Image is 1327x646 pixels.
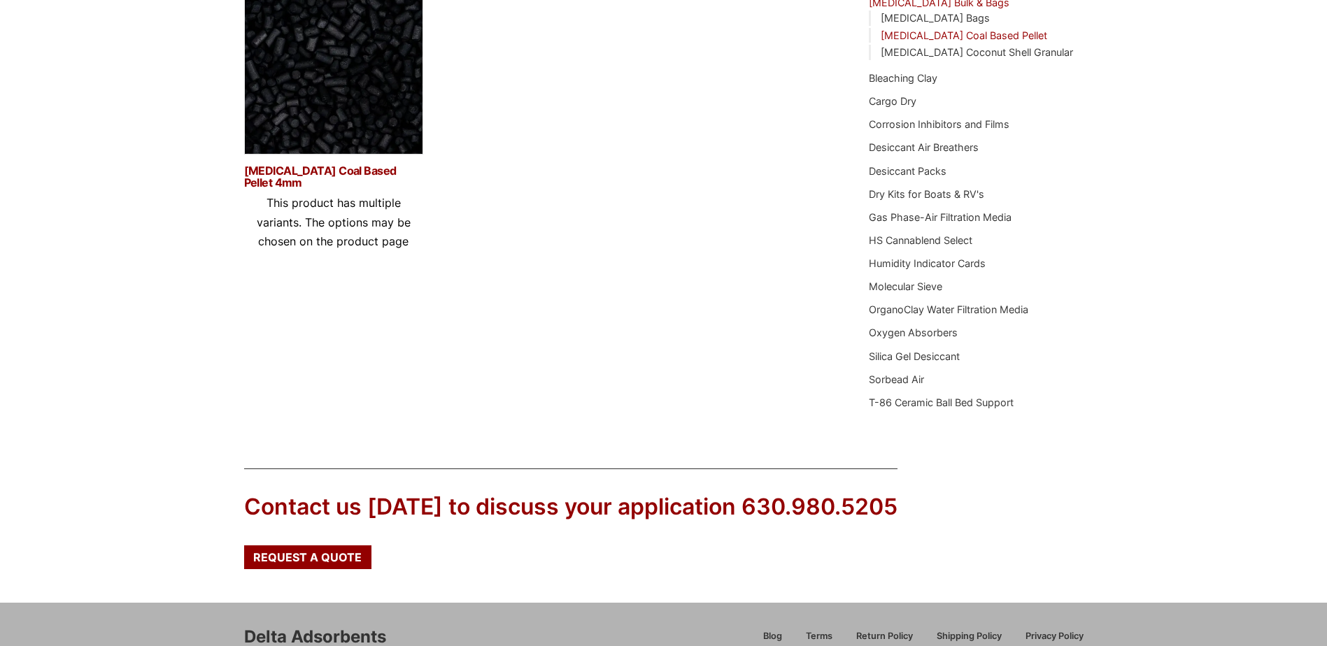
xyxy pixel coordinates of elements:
span: Terms [806,632,832,641]
a: Desiccant Air Breathers [869,141,979,153]
a: Molecular Sieve [869,280,942,292]
a: T-86 Ceramic Ball Bed Support [869,396,1014,408]
a: Humidity Indicator Cards [869,257,986,269]
span: Privacy Policy [1026,632,1084,641]
a: Corrosion Inhibitors and Films [869,118,1009,130]
span: Blog [763,632,782,641]
a: [MEDICAL_DATA] Coal Based Pellet [881,29,1047,41]
a: Bleaching Clay [869,72,937,84]
a: Cargo Dry [869,95,916,107]
a: HS Cannablend Select [869,234,972,246]
a: Silica Gel Desiccant [869,350,960,362]
a: Sorbead Air [869,373,924,385]
span: Return Policy [856,632,913,641]
a: OrganoClay Water Filtration Media [869,303,1028,315]
a: [MEDICAL_DATA] Coal Based Pellet 4mm [244,165,423,189]
span: Shipping Policy [937,632,1002,641]
a: Dry Kits for Boats & RV's [869,188,984,200]
span: Request a Quote [253,552,362,563]
a: Oxygen Absorbers [869,326,958,338]
span: This product has multiple variants. The options may be chosen on the product page [257,196,411,247]
a: Gas Phase-Air Filtration Media [869,211,1012,223]
a: [MEDICAL_DATA] Bags [881,12,990,24]
a: Request a Quote [244,545,371,569]
a: Desiccant Packs [869,165,946,177]
a: [MEDICAL_DATA] Coconut Shell Granular [881,46,1073,58]
div: Contact us [DATE] to discuss your application 630.980.5205 [244,491,897,523]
